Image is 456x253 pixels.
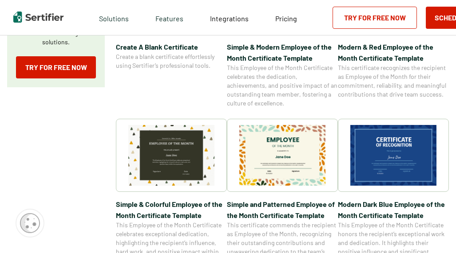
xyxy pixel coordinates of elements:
span: Features [155,12,183,23]
a: Try for Free Now [333,7,417,29]
img: Simple & Colorful Employee of the Month Certificate Template [128,125,214,186]
span: Integrations [210,14,249,23]
a: Integrations [210,12,249,23]
img: Sertifier | Digital Credentialing Platform [13,12,63,23]
a: Pricing [275,12,297,23]
span: Simple & Colorful Employee of the Month Certificate Template [116,199,227,221]
span: Modern Dark Blue Employee of the Month Certificate Template [338,199,449,221]
span: This certificate recognizes the recipient as Employee of the Month for their commitment, reliabil... [338,63,449,99]
img: Modern Dark Blue Employee of the Month Certificate Template [350,125,436,186]
span: Create A Blank Certificate [116,41,227,52]
span: Solutions [99,12,129,23]
iframe: Chat Widget [412,210,456,253]
span: This Employee of the Month Certificate celebrates the dedication, achievements, and positive impa... [227,63,338,108]
span: Simple & Modern Employee of the Month Certificate Template [227,41,338,63]
a: Try for Free Now [16,56,96,78]
span: Simple and Patterned Employee of the Month Certificate Template [227,199,338,221]
img: Cookie Popup Icon [20,213,40,233]
span: Modern & Red Employee of the Month Certificate Template [338,41,449,63]
span: Create a blank certificate effortlessly using Sertifier’s professional tools. [116,52,227,70]
span: Pricing [275,14,297,23]
img: Simple and Patterned Employee of the Month Certificate Template [239,125,325,186]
